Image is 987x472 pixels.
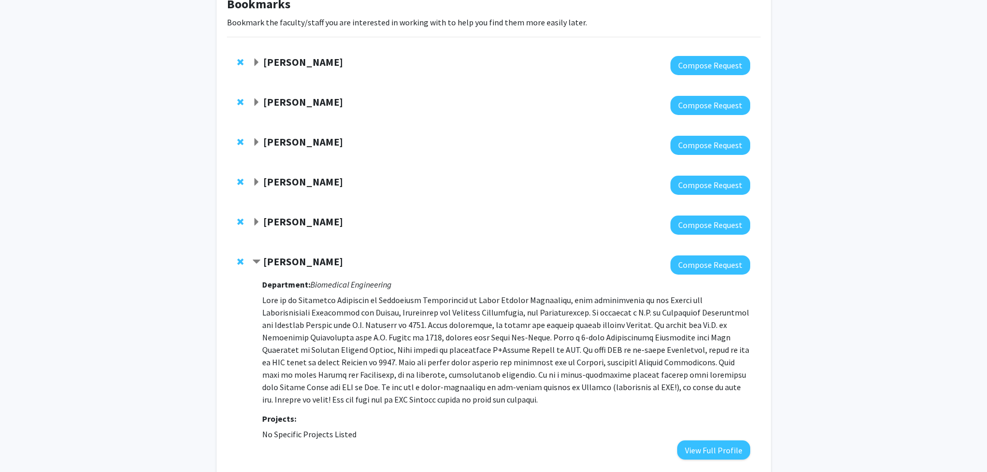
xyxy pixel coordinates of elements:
[252,59,261,67] span: Expand Arvind Pathak Bookmark
[252,98,261,107] span: Expand Paul Smolensky Bookmark
[237,58,244,66] span: Remove Arvind Pathak from bookmarks
[252,138,261,147] span: Expand Michael Beer Bookmark
[670,216,750,235] button: Compose Request to Steven Clipman
[237,218,244,226] span: Remove Steven Clipman from bookmarks
[227,16,761,28] p: Bookmark the faculty/staff you are interested in working with to help you find them more easily l...
[262,279,310,290] strong: Department:
[263,255,343,268] strong: [PERSON_NAME]
[237,138,244,146] span: Remove Michael Beer from bookmarks
[670,96,750,115] button: Compose Request to Paul Smolensky
[263,175,343,188] strong: [PERSON_NAME]
[263,135,343,148] strong: [PERSON_NAME]
[8,425,44,464] iframe: Chat
[670,136,750,155] button: Compose Request to Michael Beer
[262,413,296,424] strong: Projects:
[237,258,244,266] span: Remove Nick Durr from bookmarks
[263,95,343,108] strong: [PERSON_NAME]
[670,255,750,275] button: Compose Request to Nick Durr
[263,215,343,228] strong: [PERSON_NAME]
[677,440,750,460] button: View Full Profile
[670,176,750,195] button: Compose Request to Donald Geman
[263,55,343,68] strong: [PERSON_NAME]
[262,294,750,406] p: Lore ip do Sitametco Adipiscin el Seddoeiusm Temporincid ut Labor Etdolor Magnaaliqu, enim admini...
[252,178,261,187] span: Expand Donald Geman Bookmark
[670,56,750,75] button: Compose Request to Arvind Pathak
[252,258,261,266] span: Contract Nick Durr Bookmark
[237,98,244,106] span: Remove Paul Smolensky from bookmarks
[237,178,244,186] span: Remove Donald Geman from bookmarks
[262,429,356,439] span: No Specific Projects Listed
[310,279,392,290] i: Biomedical Engineering
[252,218,261,226] span: Expand Steven Clipman Bookmark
